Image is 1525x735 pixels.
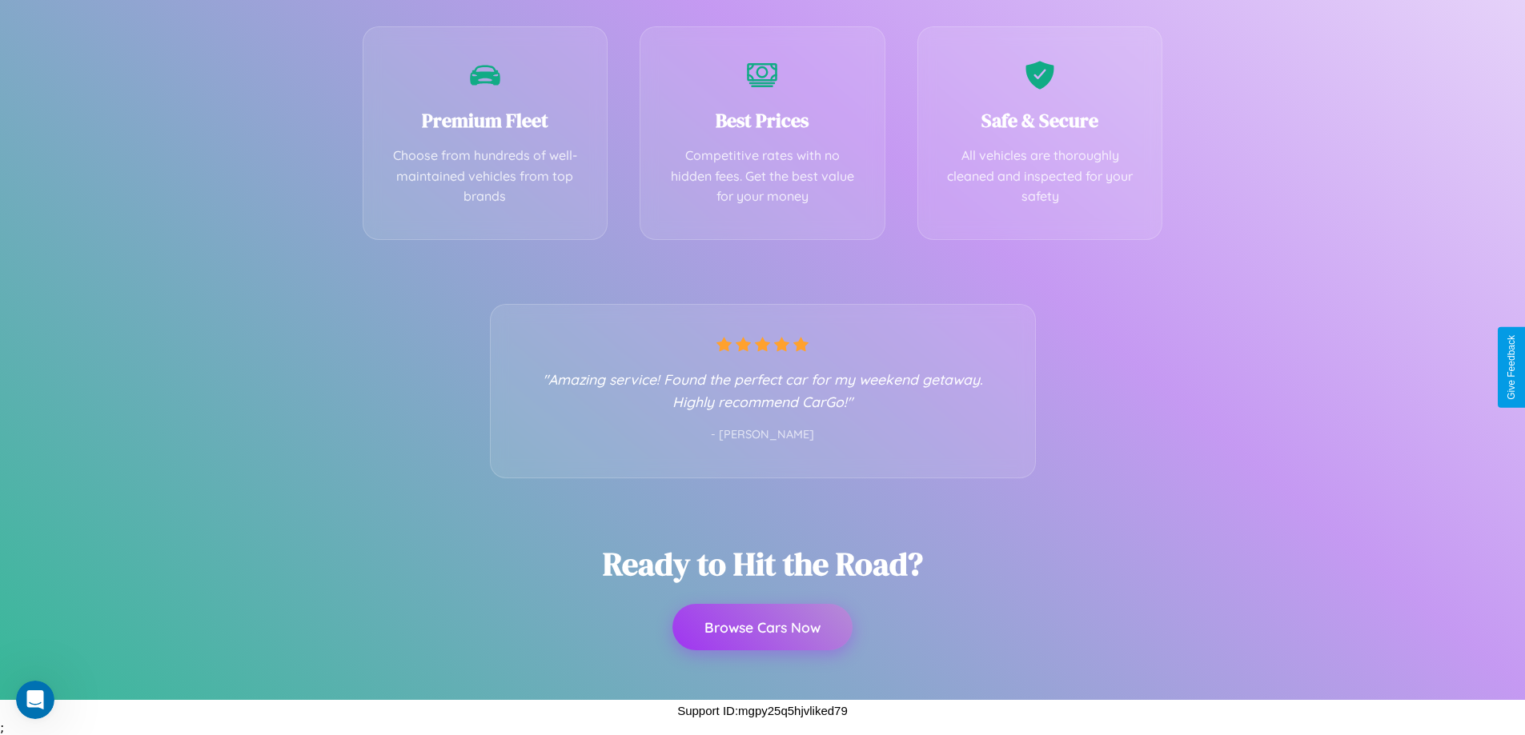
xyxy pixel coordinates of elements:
div: Give Feedback [1506,335,1517,400]
p: "Amazing service! Found the perfect car for my weekend getaway. Highly recommend CarGo!" [523,368,1003,413]
p: Choose from hundreds of well-maintained vehicles from top brands [387,146,584,207]
button: Browse Cars Now [672,604,853,650]
h2: Ready to Hit the Road? [603,542,923,585]
iframe: Intercom live chat [16,681,54,719]
p: - [PERSON_NAME] [523,425,1003,445]
p: Competitive rates with no hidden fees. Get the best value for your money [664,146,861,207]
p: All vehicles are thoroughly cleaned and inspected for your safety [942,146,1138,207]
h3: Premium Fleet [387,107,584,134]
p: Support ID: mgpy25q5hjvliked79 [677,700,848,721]
h3: Safe & Secure [942,107,1138,134]
h3: Best Prices [664,107,861,134]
